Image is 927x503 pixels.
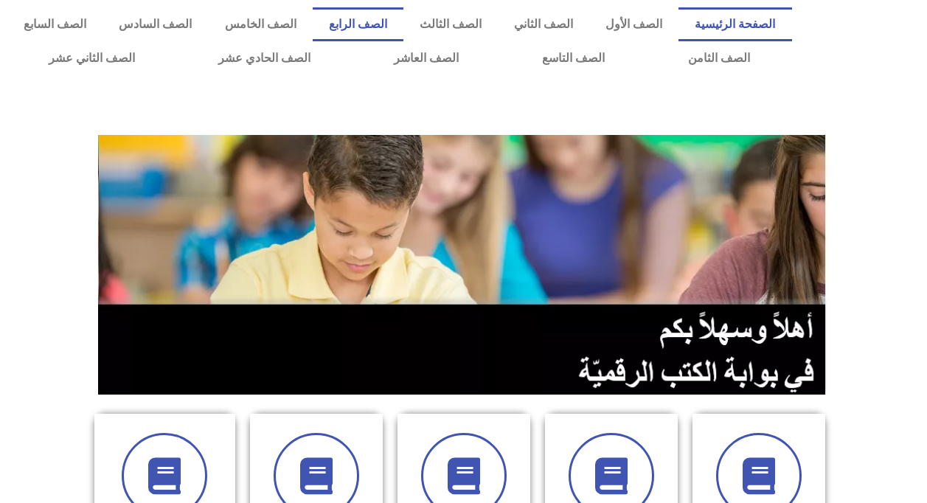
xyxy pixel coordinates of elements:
a: الصف الرابع [313,7,403,41]
a: الصف الثامن [647,41,792,75]
a: الصف التاسع [501,41,647,75]
a: الصف الأول [589,7,678,41]
a: الصف العاشر [353,41,501,75]
a: الصف السابع [7,7,103,41]
a: الصف الثالث [403,7,498,41]
a: الصف الحادي عشر [177,41,353,75]
a: الصفحة الرئيسية [678,7,791,41]
a: الصف الثاني [498,7,589,41]
a: الصف الخامس [208,7,312,41]
a: الصف الثاني عشر [7,41,177,75]
a: الصف السادس [103,7,208,41]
